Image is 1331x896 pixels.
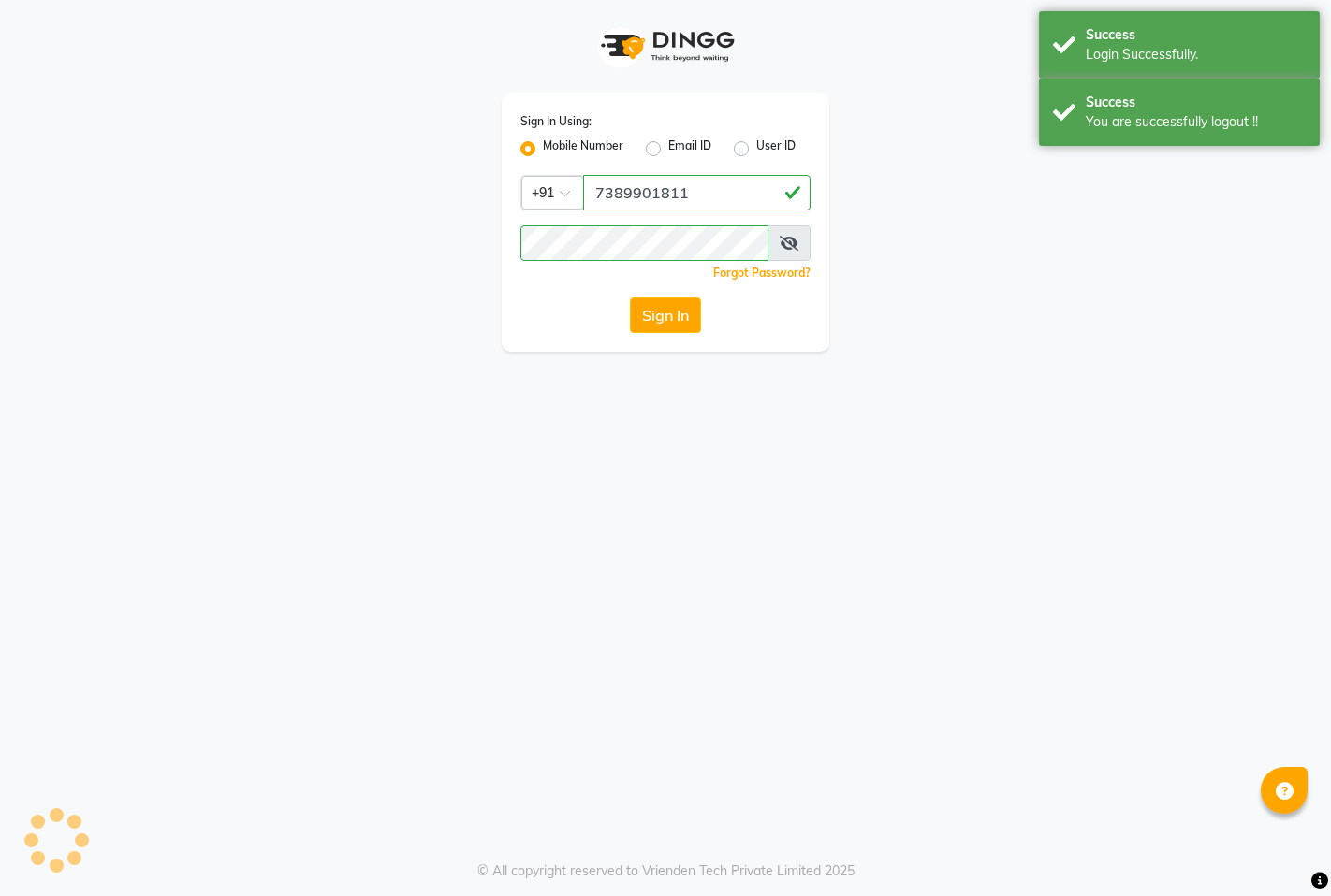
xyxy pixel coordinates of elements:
[1086,93,1306,112] div: Success
[591,19,740,74] img: logo1.svg
[668,137,711,160] label: Email ID
[1086,112,1306,132] div: You are successfully logout !!
[520,225,768,261] input: Username
[713,266,811,280] a: Forgot Password?
[756,137,796,160] label: User ID
[630,297,701,333] button: Sign In
[1252,821,1312,877] iframe: chat widget
[1086,25,1306,45] div: Success
[583,175,811,210] input: Username
[543,137,623,160] label: Mobile Number
[1086,45,1306,65] div: Login Successfully.
[520,113,592,130] label: Sign In Using:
